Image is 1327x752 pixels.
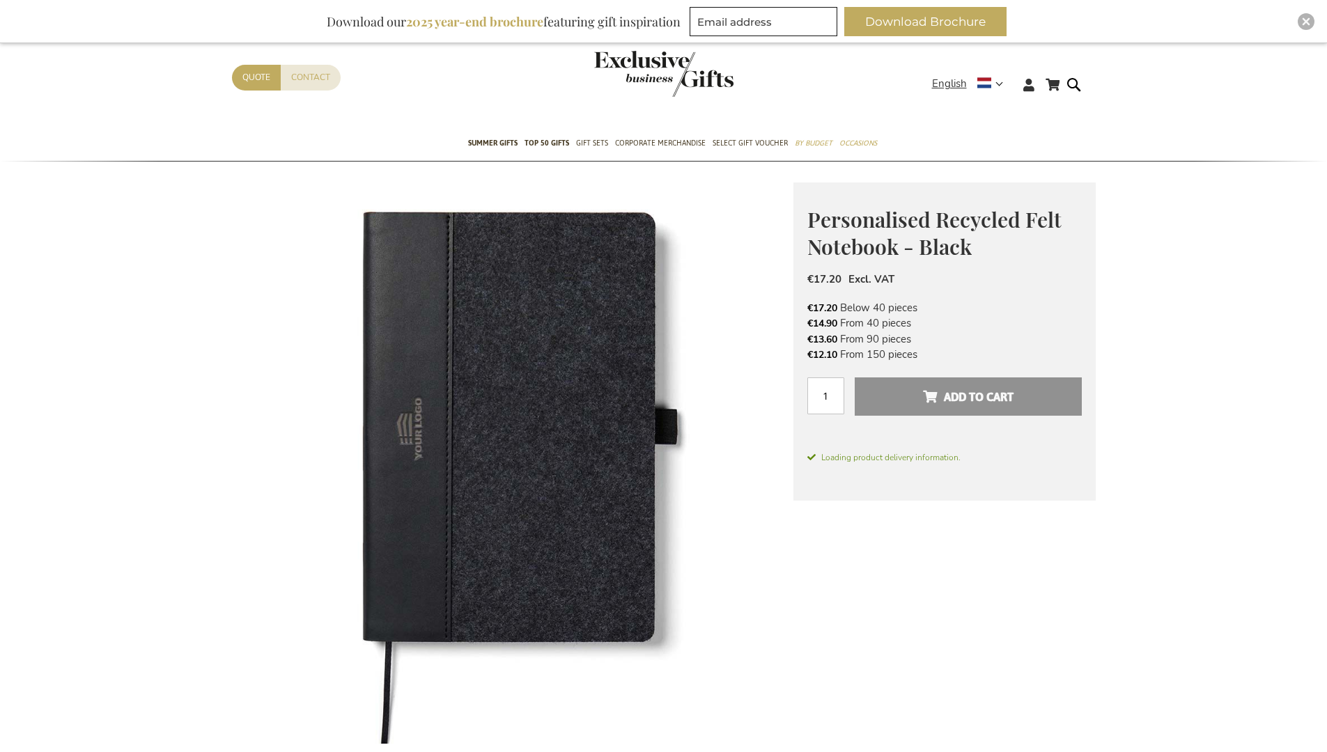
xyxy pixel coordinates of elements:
button: Download Brochure [844,7,1007,36]
span: €17.20 [807,301,837,315]
span: English [932,76,967,92]
b: 2025 year-end brochure [406,13,543,30]
a: Occasions [839,127,877,162]
span: TOP 50 Gifts [525,136,569,150]
a: By Budget [795,127,832,162]
img: Personalised Recycled Felt Notebook - Black [232,182,793,744]
li: From 40 pieces [807,315,1082,331]
a: Gift Sets [576,127,608,162]
span: Gift Sets [576,136,608,150]
a: Quote [232,65,281,91]
a: Summer Gifts [468,127,518,162]
a: Corporate Merchandise [615,127,706,162]
span: Select Gift Voucher [713,136,788,150]
span: €17.20 [807,272,841,286]
div: Close [1298,13,1314,30]
li: From 90 pieces [807,331,1082,347]
input: Email address [690,7,837,36]
input: Qty [807,377,844,414]
div: Download our featuring gift inspiration [320,7,687,36]
span: Summer Gifts [468,136,518,150]
span: Occasions [839,136,877,150]
span: €14.90 [807,317,837,330]
img: Close [1302,17,1310,26]
li: Below 40 pieces [807,300,1082,315]
li: From 150 pieces [807,347,1082,362]
form: marketing offers and promotions [690,7,841,40]
a: Contact [281,65,341,91]
a: Select Gift Voucher [713,127,788,162]
span: Personalised Recycled Felt Notebook - Black [807,205,1062,260]
a: store logo [594,51,664,97]
span: By Budget [795,136,832,150]
a: TOP 50 Gifts [525,127,569,162]
img: Exclusive Business gifts logo [594,51,734,97]
span: Corporate Merchandise [615,136,706,150]
span: €13.60 [807,333,837,346]
span: Excl. VAT [848,272,894,286]
span: Loading product delivery information. [807,451,1082,464]
span: €12.10 [807,348,837,361]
